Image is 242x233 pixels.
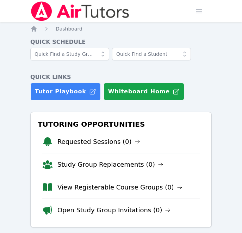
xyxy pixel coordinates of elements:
[57,205,171,215] a: Open Study Group Invitations (0)
[30,38,212,46] h4: Quick Schedule
[104,83,184,100] button: Whiteboard Home
[30,73,212,81] h4: Quick Links
[30,25,212,32] nav: Breadcrumb
[57,137,140,147] a: Requested Sessions (0)
[57,182,182,192] a: View Registerable Course Groups (0)
[112,48,191,60] input: Quick Find a Student
[57,160,163,169] a: Study Group Replacements (0)
[56,25,82,32] a: Dashboard
[56,26,82,32] span: Dashboard
[30,1,130,21] img: Air Tutors
[30,83,101,100] a: Tutor Playbook
[36,118,206,131] h3: Tutoring Opportunities
[30,48,109,60] input: Quick Find a Study Group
